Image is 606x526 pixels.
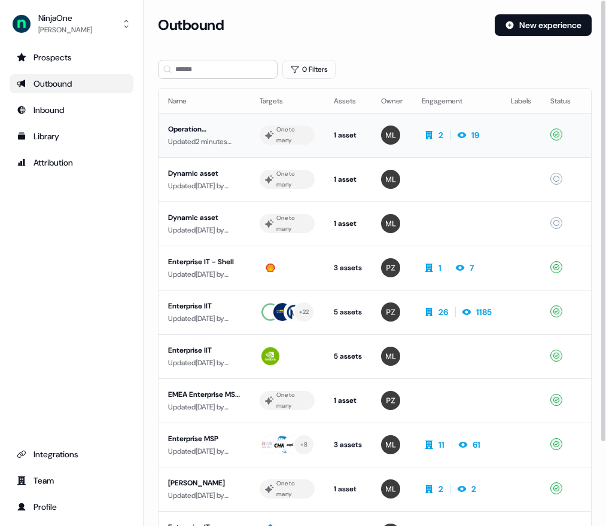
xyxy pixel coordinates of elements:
button: NinjaOne[PERSON_NAME] [10,10,133,38]
button: 0 Filters [282,60,336,79]
div: Enterprise IT - Shell [168,256,240,268]
div: Enterprise MSP [168,433,240,445]
div: 1 asset [334,395,362,406]
img: Megan [381,126,400,145]
a: Go to team [10,471,133,490]
div: [PERSON_NAME] [168,477,240,489]
div: Updated [DATE] by [PERSON_NAME] [168,224,240,236]
div: Dynamic asset [168,167,240,179]
div: 5 assets [334,306,362,318]
div: 7 [470,262,474,274]
div: One to many [276,213,310,234]
div: 3 assets [334,439,362,451]
img: Petra [381,302,400,322]
a: Go to prospects [10,48,133,67]
a: Go to outbound experience [10,74,133,93]
div: Updated [DATE] by [PERSON_NAME] [168,490,240,501]
div: Inbound [17,104,126,116]
div: Updated [DATE] by [PERSON_NAME] [168,445,240,457]
div: Operation [PERSON_NAME] [168,123,240,135]
div: 61 [473,439,480,451]
div: 2 [438,483,443,495]
img: Megan [381,435,400,454]
div: Updated [DATE] by [PERSON_NAME] [168,268,240,280]
div: Updated [DATE] by [PERSON_NAME] [168,180,240,192]
img: Megan [381,170,400,189]
div: 1 asset [334,173,362,185]
div: 11 [438,439,444,451]
div: Enterprise IIT [168,344,240,356]
div: 1185 [476,306,492,318]
a: Go to templates [10,127,133,146]
div: Outbound [17,78,126,90]
div: 1 [438,262,441,274]
div: 26 [438,306,448,318]
div: 1 asset [334,218,362,230]
div: One to many [276,124,310,146]
th: Owner [371,89,412,113]
div: Team [17,475,126,487]
a: Go to Inbound [10,100,133,120]
div: + 8 [300,439,308,450]
div: One to many [276,478,310,500]
a: Go to integrations [10,445,133,464]
th: Labels [501,89,541,113]
th: Name [159,89,250,113]
img: Petra [381,258,400,277]
div: One to many [276,390,310,411]
div: Updated [DATE] by [PERSON_NAME] [168,357,240,369]
img: Petra [381,391,400,410]
th: Targets [250,89,324,113]
h3: Outbound [158,16,224,34]
img: Megan [381,214,400,233]
th: Status [541,89,580,113]
img: Megan [381,347,400,366]
div: Integrations [17,448,126,460]
div: 3 assets [334,262,362,274]
div: 19 [471,129,479,141]
div: Updated 2 minutes ago by [PERSON_NAME] [168,136,240,148]
div: Updated [DATE] by [PERSON_NAME] [168,401,240,413]
div: Profile [17,501,126,513]
div: Library [17,130,126,142]
div: + 22 [299,307,309,317]
th: Assets [324,89,371,113]
div: Prospects [17,51,126,63]
div: EMEA Enterprise MSP - 1 to many [168,389,240,400]
button: New experience [495,14,592,36]
div: Enterprise IIT [168,300,240,312]
div: Attribution [17,157,126,169]
div: NinjaOne [38,12,92,24]
div: Updated [DATE] by [PERSON_NAME] [168,313,240,325]
div: 5 assets [334,350,362,362]
a: Go to profile [10,497,133,516]
div: 1 asset [334,483,362,495]
div: 2 [438,129,443,141]
th: Engagement [412,89,501,113]
div: 1 asset [334,129,362,141]
div: One to many [276,169,310,190]
div: [PERSON_NAME] [38,24,92,36]
a: Go to attribution [10,153,133,172]
img: Megan [381,479,400,499]
div: 2 [471,483,476,495]
div: Dynamic asset [168,212,240,224]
